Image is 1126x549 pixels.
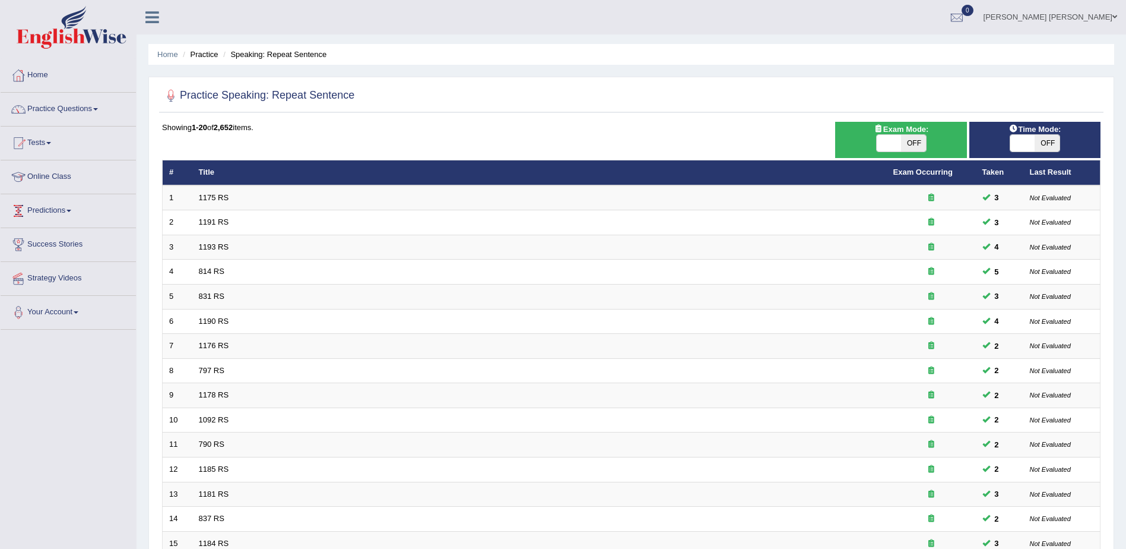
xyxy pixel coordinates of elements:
b: 1-20 [192,123,207,132]
a: 1185 RS [199,465,229,474]
span: OFF [901,135,926,152]
th: Last Result [1023,160,1100,185]
b: 2,652 [214,123,233,132]
span: You can still take this question [990,290,1004,302]
span: 0 [962,5,973,16]
td: 7 [163,334,192,359]
td: 9 [163,383,192,408]
a: Home [1,59,136,89]
div: Exam occurring question [893,464,969,475]
li: Speaking: Repeat Sentence [220,49,326,60]
small: Not Evaluated [1030,219,1071,226]
small: Not Evaluated [1030,244,1071,251]
a: Success Stories [1,228,136,258]
small: Not Evaluated [1030,491,1071,498]
td: 3 [163,235,192,260]
span: You can still take this question [990,266,1004,278]
span: You can still take this question [990,488,1004,500]
span: You can still take this question [990,364,1004,377]
small: Not Evaluated [1030,342,1071,349]
a: 1181 RS [199,490,229,498]
span: You can still take this question [990,389,1004,402]
a: 814 RS [199,267,224,276]
a: Tests [1,127,136,156]
div: Exam occurring question [893,266,969,277]
td: 11 [163,433,192,457]
small: Not Evaluated [1030,268,1071,275]
small: Not Evaluated [1030,417,1071,424]
div: Exam occurring question [893,291,969,302]
small: Not Evaluated [1030,293,1071,300]
td: 8 [163,358,192,383]
a: 1184 RS [199,539,229,548]
h2: Practice Speaking: Repeat Sentence [162,87,354,105]
a: Your Account [1,296,136,326]
span: You can still take this question [990,438,1004,451]
span: You can still take this question [990,191,1004,204]
div: Exam occurring question [893,390,969,401]
div: Exam occurring question [893,439,969,450]
a: Online Class [1,160,136,190]
small: Not Evaluated [1030,367,1071,374]
span: You can still take this question [990,513,1004,525]
td: 10 [163,408,192,433]
span: Exam Mode: [869,123,933,135]
small: Not Evaluated [1030,318,1071,325]
a: 837 RS [199,514,224,523]
a: Exam Occurring [893,168,953,176]
span: You can still take this question [990,241,1004,253]
span: You can still take this question [990,315,1004,327]
td: 2 [163,210,192,235]
a: Practice Questions [1,93,136,122]
td: 12 [163,457,192,482]
div: Exam occurring question [893,513,969,525]
a: 1193 RS [199,242,229,251]
small: Not Evaluated [1030,515,1071,522]
div: Exam occurring question [893,415,969,426]
div: Exam occurring question [893,340,969,352]
span: You can still take this question [990,414,1004,426]
div: Exam occurring question [893,489,969,500]
a: 1092 RS [199,415,229,424]
td: 14 [163,507,192,532]
span: You can still take this question [990,463,1004,475]
td: 13 [163,482,192,507]
div: Show exams occurring in exams [835,122,966,158]
a: 831 RS [199,292,224,301]
small: Not Evaluated [1030,392,1071,399]
span: You can still take this question [990,340,1004,352]
td: 4 [163,260,192,285]
a: Predictions [1,194,136,224]
a: 797 RS [199,366,224,375]
a: 1191 RS [199,217,229,226]
span: You can still take this question [990,216,1004,229]
a: 1176 RS [199,341,229,350]
small: Not Evaluated [1030,441,1071,448]
span: Time Mode: [1004,123,1065,135]
div: Exam occurring question [893,365,969,377]
a: 1190 RS [199,317,229,326]
td: 1 [163,185,192,210]
div: Showing of items. [162,122,1100,133]
a: 1178 RS [199,390,229,399]
a: 790 RS [199,440,224,449]
small: Not Evaluated [1030,540,1071,547]
th: Title [192,160,887,185]
td: 5 [163,285,192,310]
th: # [163,160,192,185]
td: 6 [163,309,192,334]
div: Exam occurring question [893,217,969,228]
div: Exam occurring question [893,316,969,327]
th: Taken [976,160,1023,185]
li: Practice [180,49,218,60]
div: Exam occurring question [893,242,969,253]
a: Home [157,50,178,59]
small: Not Evaluated [1030,466,1071,473]
a: 1175 RS [199,193,229,202]
small: Not Evaluated [1030,194,1071,201]
a: Strategy Videos [1,262,136,292]
div: Exam occurring question [893,193,969,204]
span: OFF [1035,135,1060,152]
